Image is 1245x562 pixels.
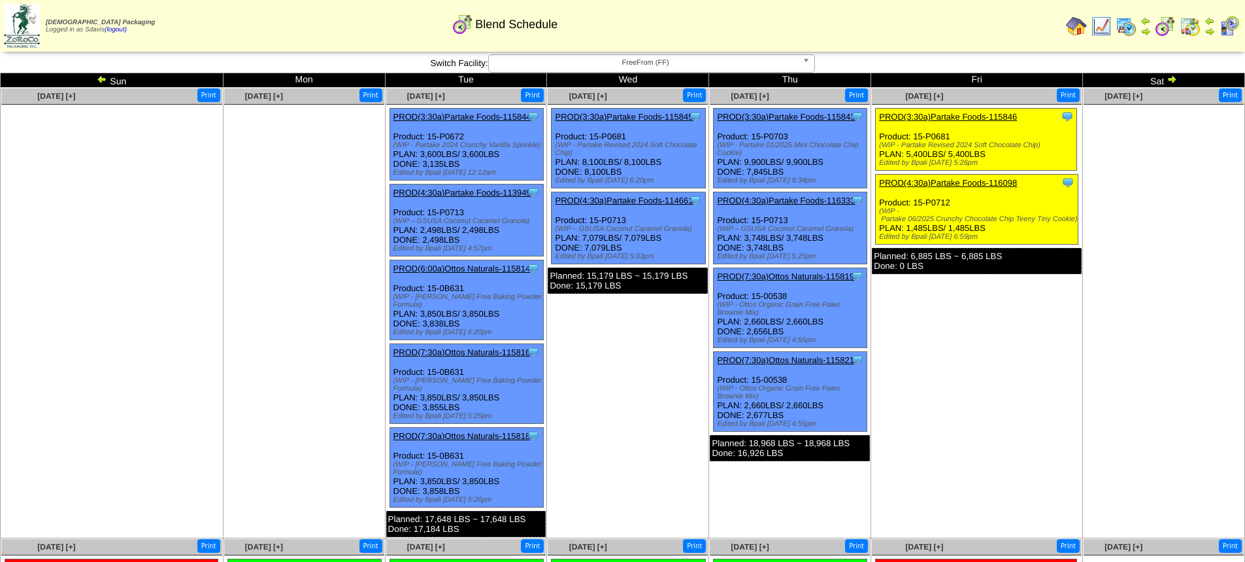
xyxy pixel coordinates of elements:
button: Print [359,539,382,553]
a: PROD(4:30a)Partake Foods-116333 [717,196,855,205]
div: Product: 15-P0681 PLAN: 8,100LBS / 8,100LBS DONE: 8,100LBS [552,109,705,188]
a: PROD(4:30a)Partake Foods-114661 [555,196,693,205]
a: PROD(3:30a)Partake Foods-115845 [555,112,693,122]
div: (WIP - Partake 2024 Crunchy Vanilla Sprinkle) [393,141,543,149]
div: Edited by Bpali [DATE] 4:57pm [393,245,543,253]
div: Product: 15-P0681 PLAN: 5,400LBS / 5,400LBS [876,109,1077,171]
div: Edited by Bpali [DATE] 6:20pm [393,328,543,336]
img: calendarcustomer.gif [1219,16,1240,37]
a: PROD(3:30a)Partake Foods-115843 [717,112,855,122]
div: (WIP – GSUSA Coconut Caramel Granola) [717,225,867,233]
button: Print [683,539,706,553]
img: arrowright.gif [1140,26,1151,37]
span: [DATE] [+] [407,542,445,552]
div: Edited by Bpali [DATE] 5:03pm [555,253,705,260]
div: Edited by Bpali [DATE] 5:26pm [393,412,543,420]
img: calendarblend.gif [1155,16,1176,37]
img: Tooltip [851,270,864,283]
td: Sat [1083,73,1245,88]
img: arrowright.gif [1204,26,1215,37]
div: Edited by Bpali [DATE] 5:25pm [717,253,867,260]
div: Product: 15-00538 PLAN: 2,660LBS / 2,660LBS DONE: 2,677LBS [714,352,867,432]
button: Print [1057,88,1080,102]
span: [DATE] [+] [245,92,283,101]
td: Sun [1,73,224,88]
button: Print [845,88,868,102]
div: Product: 15-0B631 PLAN: 3,850LBS / 3,850LBS DONE: 3,858LBS [390,428,543,508]
a: PROD(7:30a)Ottos Naturals-115818 [393,431,531,441]
img: calendarprod.gif [1116,16,1137,37]
img: calendarinout.gif [1180,16,1201,37]
td: Tue [385,73,547,88]
img: calendarblend.gif [452,14,473,35]
button: Print [845,539,868,553]
div: Planned: 6,885 LBS ~ 6,885 LBS Done: 0 LBS [872,248,1082,274]
span: [DATE] [+] [37,92,75,101]
div: (WIP - Ottos Organic Grain Free Paleo Brownie Mix) [717,301,867,317]
img: Tooltip [1061,110,1074,123]
button: Print [1219,88,1242,102]
a: PROD(4:30a)Partake Foods-116098 [879,178,1017,188]
div: (WIP - Partake 01/2025 Mini Chocolate Chip Cookie) [717,141,867,157]
span: [DATE] [+] [731,92,769,101]
div: (WIP – GSUSA Coconut Caramel Granola) [393,217,543,225]
a: [DATE] [+] [1104,92,1142,101]
img: Tooltip [527,110,540,123]
div: Planned: 17,648 LBS ~ 17,648 LBS Done: 17,184 LBS [386,511,546,537]
a: (logout) [105,26,127,33]
button: Print [197,539,220,553]
img: Tooltip [851,194,864,207]
div: Product: 15-00538 PLAN: 2,660LBS / 2,660LBS DONE: 2,656LBS [714,268,867,348]
button: Print [1219,539,1242,553]
td: Wed [547,73,709,88]
div: Edited by Bpali [DATE] 6:59pm [879,233,1077,241]
div: (WIP – GSUSA Coconut Caramel Granola) [555,225,705,233]
div: Product: 15-P0713 PLAN: 3,748LBS / 3,748LBS DONE: 3,748LBS [714,192,867,264]
div: Edited by Bpali [DATE] 4:55pm [717,420,867,428]
div: Product: 15-P0672 PLAN: 3,600LBS / 3,600LBS DONE: 3,135LBS [390,109,543,181]
div: (WIP - [PERSON_NAME] Free Baking Powder Formula) [393,293,543,309]
img: arrowleft.gif [1204,16,1215,26]
div: (WIP ‐ Partake 06/2025 Crunchy Chocolate Chip Teeny Tiny Cookie) [879,207,1077,223]
img: home.gif [1066,16,1087,37]
td: Thu [709,73,871,88]
a: PROD(7:30a)Ottos Naturals-115819 [717,272,854,281]
div: Edited by Bpali [DATE] 5:26pm [393,496,543,504]
div: (WIP - Ottos Organic Grain Free Paleo Brownie Mix) [717,385,867,400]
a: PROD(7:30a)Ottos Naturals-115816 [393,347,531,357]
button: Print [359,88,382,102]
button: Print [521,88,544,102]
a: [DATE] [+] [245,542,283,552]
img: arrowright.gif [1167,74,1177,84]
div: Product: 15-0B631 PLAN: 3,850LBS / 3,850LBS DONE: 3,838LBS [390,260,543,340]
div: Product: 15-P0703 PLAN: 9,900LBS / 9,900LBS DONE: 7,845LBS [714,109,867,188]
img: Tooltip [689,110,702,123]
a: PROD(4:30a)Partake Foods-113949 [393,188,531,198]
a: [DATE] [+] [569,92,607,101]
div: Product: 15-0B631 PLAN: 3,850LBS / 3,850LBS DONE: 3,855LBS [390,344,543,424]
img: arrowleft.gif [97,74,107,84]
div: Edited by Bpali [DATE] 12:12am [393,169,543,177]
td: Mon [223,73,385,88]
img: line_graph.gif [1091,16,1112,37]
a: [DATE] [+] [731,542,769,552]
a: [DATE] [+] [569,542,607,552]
a: [DATE] [+] [905,542,943,552]
img: zoroco-logo-small.webp [4,4,40,48]
span: FreeFrom (FF) [494,55,797,71]
div: Product: 15-P0713 PLAN: 7,079LBS / 7,079LBS DONE: 7,079LBS [552,192,705,264]
a: PROD(3:30a)Partake Foods-115846 [879,112,1017,122]
button: Print [683,88,706,102]
a: PROD(6:00a)Ottos Naturals-115814 [393,264,531,273]
td: Fri [871,73,1083,88]
a: [DATE] [+] [1104,542,1142,552]
img: Tooltip [527,345,540,359]
button: Print [1057,539,1080,553]
span: Logged in as Sdavis [46,19,155,33]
